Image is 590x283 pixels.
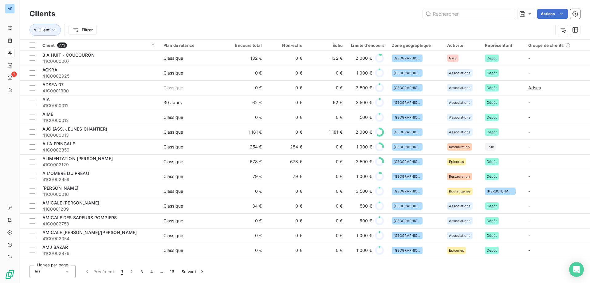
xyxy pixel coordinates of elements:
span: [GEOGRAPHIC_DATA] [394,56,421,60]
span: 2 000 € [356,129,372,135]
button: 4 [147,265,156,278]
td: 117 € [225,258,265,273]
span: Dépôt [487,71,497,75]
span: [GEOGRAPHIC_DATA] [394,175,421,178]
td: 79 € [225,169,265,184]
td: 0 € [306,199,346,213]
td: 0 € [265,110,306,125]
span: Dépôt [487,175,497,178]
span: - [528,233,530,238]
button: 2 [127,265,136,278]
span: 500 € [360,203,372,209]
span: Associations [449,86,471,90]
span: Associations [449,204,471,208]
div: Classique [163,129,183,135]
div: 30 Jours [163,99,182,106]
button: Client [29,24,61,36]
span: [GEOGRAPHIC_DATA] [394,115,421,119]
div: Représentant [485,43,521,48]
span: 3 500 € [356,99,372,106]
button: Actions [537,9,568,19]
div: Classique [163,173,183,180]
span: Associations [449,71,471,75]
span: 8 A HUIT - COUCOURON [42,52,95,58]
span: ADSEA 07 [42,82,64,87]
span: 41C0002758 [42,221,156,227]
td: 0 € [306,110,346,125]
span: - [528,218,530,223]
span: AJC (ASS. JEUNES CHANTIER) [42,126,107,131]
span: Dépôt [487,130,497,134]
td: 132 € [225,51,265,66]
span: - [528,129,530,135]
span: Dépôt [487,101,497,104]
span: 500 € [360,114,372,120]
td: 0 € [306,169,346,184]
span: Associations [449,219,471,223]
span: AMICALE [PERSON_NAME]/[PERSON_NAME] [42,230,137,235]
a: 1 [5,73,14,83]
button: Filtrer [69,25,97,35]
button: Suivant [178,265,209,278]
div: Classique [163,188,183,194]
span: Client [42,43,55,48]
div: Échu [310,43,343,48]
button: 3 [137,265,147,278]
td: 0 € [225,66,265,80]
div: Non-échu [269,43,302,48]
img: Logo LeanPay [5,269,15,279]
div: Classique [163,70,183,76]
span: [GEOGRAPHIC_DATA] [394,219,421,223]
span: 1 000 € [356,144,372,150]
span: Adsea [528,85,541,91]
span: 41C0002959 [42,176,156,183]
span: - [528,159,530,164]
span: Dépôt [487,249,497,252]
div: Encours total [229,43,262,48]
div: Limite d’encours [350,43,384,48]
td: 62 € [225,95,265,110]
span: Epiceries [449,249,464,252]
td: 0 € [225,80,265,95]
span: ACKRA [42,67,57,72]
span: AMJ BAZAR [42,245,68,250]
span: - [528,174,530,179]
span: Dépôt [487,160,497,164]
div: Classique [163,55,183,61]
span: AMICALE [PERSON_NAME] [42,200,99,205]
span: [GEOGRAPHIC_DATA] [394,234,421,237]
span: Restauration [449,145,470,149]
td: 0 € [265,66,306,80]
input: Rechercher [423,9,515,19]
td: 62 € [306,95,346,110]
div: Activité [447,43,478,48]
span: ALIMENTATION [PERSON_NAME] [42,156,113,161]
span: [GEOGRAPHIC_DATA] [394,160,421,164]
td: 678 € [225,154,265,169]
span: [GEOGRAPHIC_DATA] [394,86,421,90]
span: … [156,267,166,277]
h3: Clients [29,8,55,19]
span: A LA FRINGALE [42,141,75,146]
span: Associations [449,115,471,119]
td: 0 € [265,199,306,213]
div: Classique [163,85,183,91]
button: Précédent [81,265,118,278]
span: [GEOGRAPHIC_DATA] [394,71,421,75]
span: [PERSON_NAME] - BOULANGERIE PA [42,259,120,265]
td: 0 € [265,184,306,199]
span: [GEOGRAPHIC_DATA] [394,130,421,134]
span: AMICALE DES SAPEURS POMPIERS [42,215,117,220]
td: 132 € [306,51,346,66]
td: 0 € [265,80,306,95]
span: - [528,144,530,149]
span: [GEOGRAPHIC_DATA] [394,204,421,208]
td: 0 € [306,80,346,95]
td: 254 € [225,139,265,154]
span: Restauration [449,175,470,178]
td: 0 € [306,243,346,258]
span: 600 € [360,218,372,224]
span: - [528,115,530,120]
span: - [528,188,530,194]
td: 79 € [265,169,306,184]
